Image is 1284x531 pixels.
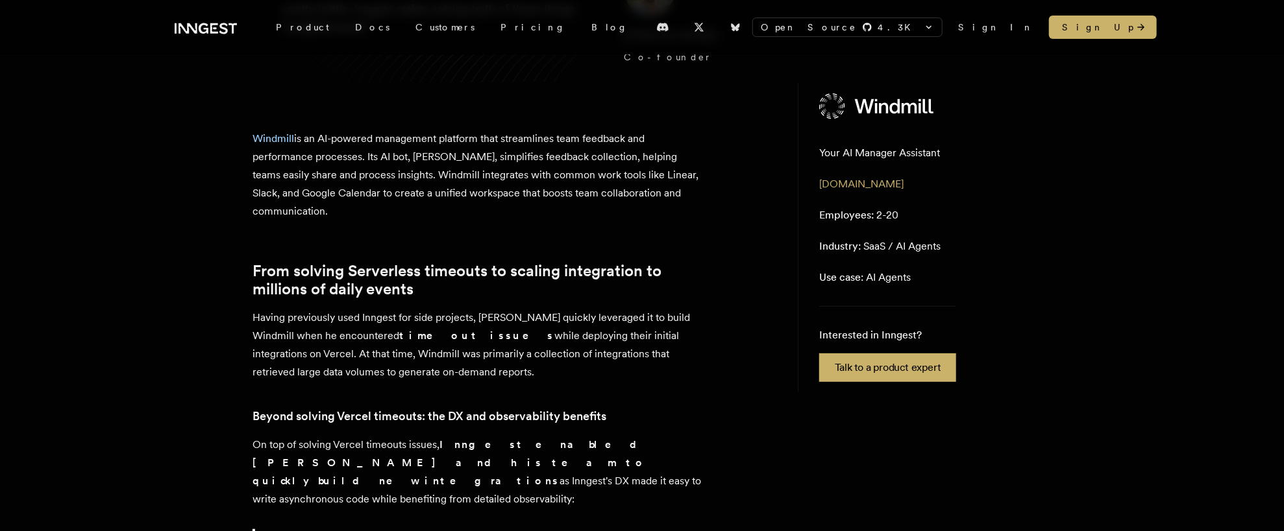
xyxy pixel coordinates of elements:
[253,407,606,425] a: Beyond solving Vercel timeouts: the DX and observability benefits
[819,145,940,161] p: Your AI Manager Assistant
[253,130,707,220] p: is an AI-powered management platform that streamlines team feedback and performance processes. It...
[578,16,641,39] a: Blog
[819,178,904,190] a: [DOMAIN_NAME]
[253,438,647,487] strong: Inngest enabled [PERSON_NAME] and his team to quickly build new integrations
[819,240,861,252] span: Industry:
[399,329,554,342] strong: timeout issues
[402,16,488,39] a: Customers
[958,21,1033,34] a: Sign In
[488,16,578,39] a: Pricing
[819,353,956,382] a: Talk to a product expert
[819,327,956,343] p: Interested in Inngest?
[253,436,707,508] p: On top of solving Vercel timeouts issues, as Inngest's DX made it easy to write asynchronous code...
[648,17,677,38] a: Discord
[253,309,707,381] p: Having previously used Inngest for side projects, [PERSON_NAME] quickly leveraged it to build Win...
[685,17,713,38] a: X
[1049,16,1157,39] a: Sign Up
[819,239,941,254] p: SaaS / AI Agents
[342,16,402,39] a: Docs
[819,207,898,223] p: 2-20
[819,270,911,285] p: AI Agents
[263,16,342,39] div: Product
[878,21,919,34] span: 4.3 K
[761,21,857,34] span: Open Source
[253,132,294,145] a: Windmill
[819,209,874,221] span: Employees:
[624,52,711,62] span: Co-founder
[253,262,707,298] a: From solving Serverless timeouts to scaling integration to millions of daily events
[819,93,935,119] img: Windmill's logo
[819,271,863,283] span: Use case:
[721,17,750,38] a: Bluesky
